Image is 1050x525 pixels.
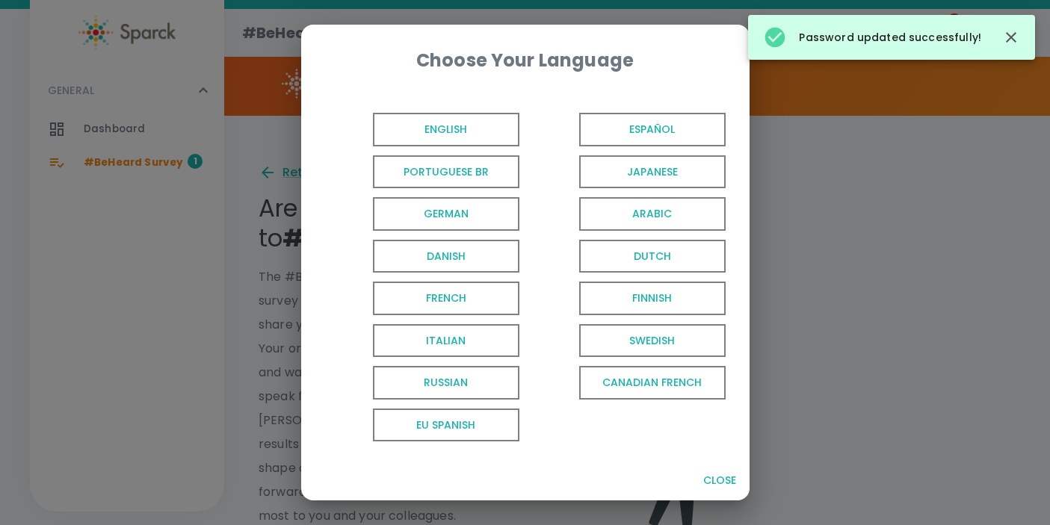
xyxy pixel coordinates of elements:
button: Español [525,108,732,151]
button: Finnish [525,277,732,320]
button: Portuguese BR [319,151,525,193]
span: Italian [373,324,519,358]
span: Canadian French [579,366,726,400]
span: Arabic [579,197,726,231]
button: Russian [319,361,525,404]
span: Portuguese BR [373,155,519,189]
span: English [373,113,519,146]
button: German [319,193,525,235]
button: Japanese [525,151,732,193]
button: Italian [319,320,525,362]
span: EU Spanish [373,408,519,442]
button: Danish [319,235,525,278]
button: Dutch [525,235,732,278]
button: Close [696,467,744,494]
button: Canadian French [525,361,732,404]
span: Japanese [579,155,726,189]
div: Password updated successfully! [763,19,981,55]
span: German [373,197,519,231]
button: Swedish [525,320,732,362]
span: Russian [373,366,519,400]
button: EU Spanish [319,404,525,447]
button: French [319,277,525,320]
span: Swedish [579,324,726,358]
span: Danish [373,240,519,273]
span: Español [579,113,726,146]
button: Arabic [525,193,732,235]
div: Choose Your Language [325,49,726,72]
span: Finnish [579,282,726,315]
span: French [373,282,519,315]
button: English [319,108,525,151]
span: Dutch [579,240,726,273]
